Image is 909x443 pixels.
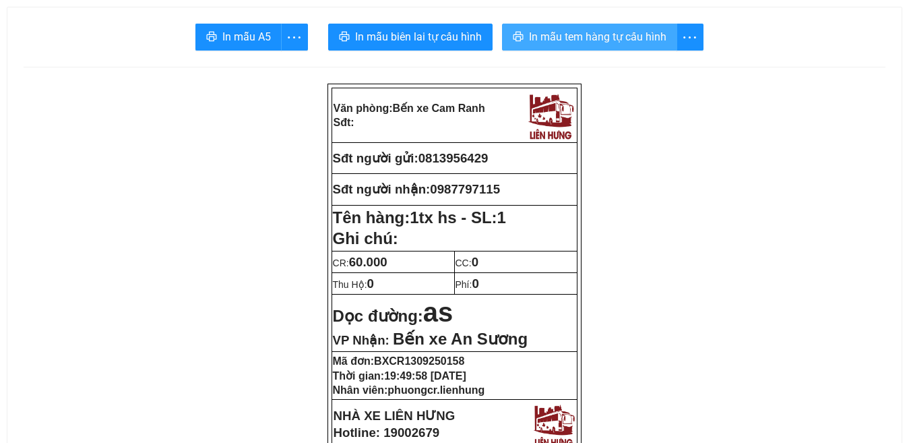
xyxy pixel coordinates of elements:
span: printer [513,31,524,44]
span: Bến xe An Sương [393,330,528,348]
button: more [677,24,703,51]
strong: Tên hàng: [333,208,506,227]
span: 19:49:58 [DATE] [384,370,466,382]
span: 0813956429 [418,151,489,165]
span: printer [206,31,217,44]
span: 1 [497,208,506,227]
button: printerIn mẫu biên lai tự cấu hình [328,24,493,51]
strong: Dọc đường: [333,307,453,325]
span: Phí: [456,279,479,290]
strong: NHÀ XE LIÊN HƯNG [334,409,456,423]
span: Bến xe Cam Ranh [393,102,485,114]
span: printer [339,31,350,44]
span: more [282,29,307,46]
span: 60.000 [349,255,387,269]
strong: Hotline: 19002679 [334,425,440,440]
span: CC: [456,258,479,268]
span: more [677,29,703,46]
span: phuongcr.lienhung [387,384,484,396]
span: 0 [472,276,478,291]
strong: Sđt người gửi: [333,151,418,165]
strong: Mã đơn: [333,355,465,367]
button: printerIn mẫu A5 [195,24,282,51]
button: more [281,24,308,51]
strong: Sđt: [334,117,354,128]
strong: Thời gian: [333,370,466,382]
button: printerIn mẫu tem hàng tự cấu hình [502,24,677,51]
span: 1tx hs - SL: [410,208,506,227]
span: Ghi chú: [333,229,398,247]
img: logo [525,90,576,141]
span: In mẫu tem hàng tự cấu hình [529,28,666,45]
span: VP Nhận: [333,333,389,347]
span: In mẫu A5 [222,28,271,45]
span: BXCR1309250158 [374,355,464,367]
span: 0 [367,276,374,291]
span: CR: [333,258,387,268]
strong: Văn phòng: [334,102,485,114]
strong: Nhân viên: [333,384,485,396]
strong: Sđt người nhận: [333,182,431,196]
span: 0 [472,255,478,269]
span: 0987797115 [430,182,500,196]
span: In mẫu biên lai tự cấu hình [355,28,482,45]
span: as [423,297,453,327]
span: Thu Hộ: [333,279,374,290]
